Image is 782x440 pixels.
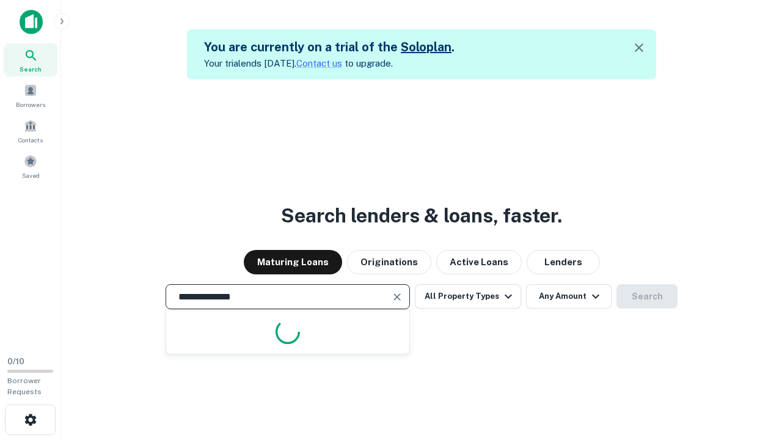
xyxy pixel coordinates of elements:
a: Soloplan [401,40,451,54]
span: 0 / 10 [7,357,24,366]
span: Borrower Requests [7,376,42,396]
button: Clear [389,288,406,306]
a: Saved [4,150,57,183]
h3: Search lenders & loans, faster. [281,201,562,230]
button: Originations [347,250,431,274]
span: Borrowers [16,100,45,109]
button: All Property Types [415,284,521,309]
span: Contacts [18,135,43,145]
img: capitalize-icon.png [20,10,43,34]
button: Active Loans [436,250,522,274]
iframe: Chat Widget [721,342,782,401]
span: Saved [22,170,40,180]
span: Search [20,64,42,74]
button: Maturing Loans [244,250,342,274]
h5: You are currently on a trial of the . [204,38,455,56]
button: Lenders [527,250,600,274]
a: Borrowers [4,79,57,112]
a: Search [4,43,57,76]
a: Contact us [296,58,342,68]
a: Contacts [4,114,57,147]
p: Your trial ends [DATE]. to upgrade. [204,56,455,71]
button: Any Amount [526,284,612,309]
